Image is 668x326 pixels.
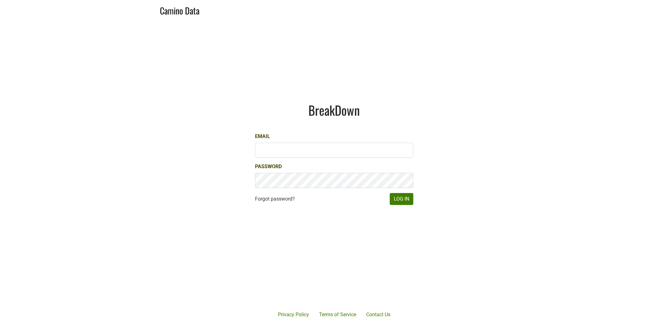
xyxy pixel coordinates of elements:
a: Contact Us [361,308,395,321]
button: Log In [390,193,413,205]
a: Privacy Policy [273,308,314,321]
label: Password [255,163,282,170]
label: Email [255,133,270,140]
a: Forgot password? [255,195,295,203]
a: Terms of Service [314,308,361,321]
h1: BreakDown [255,102,413,118]
a: Camino Data [160,3,199,17]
